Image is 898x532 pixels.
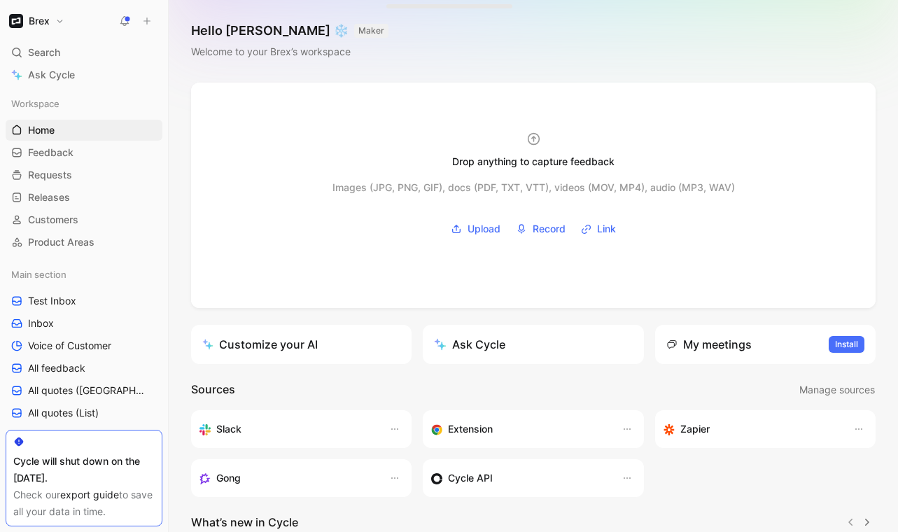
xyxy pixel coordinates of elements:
div: My meetings [666,336,752,353]
div: Capture feedback from your incoming calls [199,470,375,486]
div: Welcome to your Brex’s workspace [191,43,388,60]
span: All quotes (List) [28,406,99,420]
a: Product Areas [6,232,162,253]
span: Product Areas [28,235,94,249]
div: Sync customers & send feedback from custom sources. Get inspired by our favorite use case [431,470,607,486]
span: Customers [28,213,78,227]
h3: Zapier [680,421,710,437]
span: Install [835,337,858,351]
div: Sync your customers, send feedback and get updates in Slack [199,421,375,437]
span: Home [28,123,55,137]
button: Install [829,336,864,353]
div: Main section [6,264,162,285]
div: Workspace [6,93,162,114]
button: BrexBrex [6,11,68,31]
a: All quotes (List) [6,402,162,423]
span: Voice of Customer [28,339,111,353]
h2: Sources [191,381,235,399]
button: Link [576,218,621,239]
h3: Extension [448,421,493,437]
button: Ask Cycle [423,325,643,364]
a: Customers [6,209,162,230]
span: Manage sources [799,381,875,398]
span: Inbox [28,316,54,330]
span: All requests [28,428,81,442]
div: Search [6,42,162,63]
button: Upload [446,218,505,239]
a: Ask Cycle [6,64,162,85]
div: Customize your AI [202,336,318,353]
div: Capture feedback from anywhere on the web [431,421,607,437]
span: Test Inbox [28,294,76,308]
h1: Brex [29,15,50,27]
button: Manage sources [799,381,876,399]
span: Upload [468,220,500,237]
div: Capture feedback from thousands of sources with Zapier (survey results, recordings, sheets, etc). [664,421,839,437]
h3: Gong [216,470,241,486]
img: Brex [9,14,23,28]
h3: Cycle API [448,470,493,486]
button: Record [511,218,570,239]
span: Ask Cycle [28,66,75,83]
a: export guide [60,489,119,500]
a: Test Inbox [6,290,162,311]
div: Images (JPG, PNG, GIF), docs (PDF, TXT, VTT), videos (MOV, MP4), audio (MP3, WAV) [332,179,735,196]
h2: What’s new in Cycle [191,514,298,531]
span: Releases [28,190,70,204]
span: All feedback [28,361,85,375]
a: Feedback [6,142,162,163]
a: All requests [6,425,162,446]
h3: Slack [216,421,241,437]
span: Requests [28,168,72,182]
div: Check our to save all your data in time. [13,486,155,520]
a: All quotes ([GEOGRAPHIC_DATA]) [6,380,162,401]
span: Link [597,220,616,237]
div: Main sectionTest InboxInboxVoice of CustomerAll feedbackAll quotes ([GEOGRAPHIC_DATA])All quotes ... [6,264,162,491]
div: Cycle will shut down on the [DATE]. [13,453,155,486]
a: All feedback [6,358,162,379]
a: Releases [6,187,162,208]
span: Search [28,44,60,61]
a: Home [6,120,162,141]
a: Customize your AI [191,325,412,364]
span: Workspace [11,97,59,111]
div: Drop anything to capture feedback [452,153,615,170]
h1: Hello [PERSON_NAME] ❄️ [191,22,388,39]
span: Main section [11,267,66,281]
span: All quotes ([GEOGRAPHIC_DATA]) [28,384,146,398]
button: MAKER [354,24,388,38]
a: Inbox [6,313,162,334]
span: Record [533,220,566,237]
span: Feedback [28,146,73,160]
a: Voice of Customer [6,335,162,356]
div: Ask Cycle [434,336,505,353]
a: Requests [6,164,162,185]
